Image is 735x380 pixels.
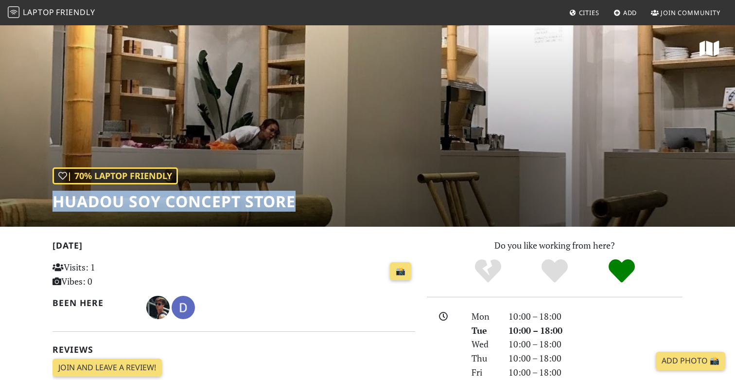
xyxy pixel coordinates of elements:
[427,238,682,253] p: Do you like working from here?
[146,301,172,312] span: Lazar Lukic
[610,4,641,21] a: Add
[503,324,688,338] div: 10:00 – 18:00
[503,337,688,351] div: 10:00 – 18:00
[52,167,178,184] div: | 70% Laptop Friendly
[521,258,588,285] div: Yes
[503,351,688,365] div: 10:00 – 18:00
[56,7,95,18] span: Friendly
[52,298,135,308] h2: Been here
[52,260,166,289] p: Visits: 1 Vibes: 0
[579,8,599,17] span: Cities
[647,4,724,21] a: Join Community
[172,296,195,319] img: 2382-delphine.jpg
[466,309,503,324] div: Mon
[623,8,637,17] span: Add
[8,6,19,18] img: LaptopFriendly
[565,4,603,21] a: Cities
[466,324,503,338] div: Tue
[172,301,195,312] span: Delphine Grimaud
[466,351,503,365] div: Thu
[23,7,54,18] span: Laptop
[466,337,503,351] div: Wed
[8,4,95,21] a: LaptopFriendly LaptopFriendly
[503,309,688,324] div: 10:00 – 18:00
[455,258,522,285] div: No
[661,8,720,17] span: Join Community
[503,365,688,380] div: 10:00 – 18:00
[588,258,655,285] div: Definitely!
[52,240,415,254] h2: [DATE]
[146,296,170,319] img: 3669-lazar.jpg
[52,344,415,355] h2: Reviews
[466,365,503,380] div: Fri
[52,359,162,377] a: Join and leave a review!
[52,192,296,211] h1: HUADOU Soy Concept Store
[390,262,411,281] a: 📸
